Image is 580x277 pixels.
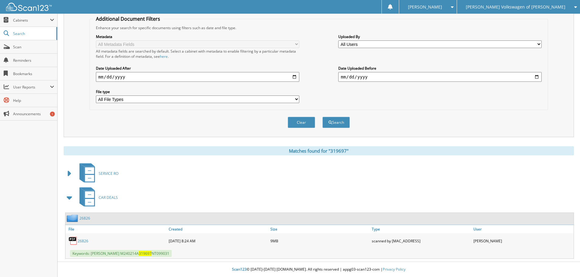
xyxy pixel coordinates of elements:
a: SERVICE RO [76,161,118,185]
a: CAR DEALS [76,185,118,209]
span: Search [13,31,53,36]
span: Cabinets [13,18,50,23]
a: Type [370,225,472,233]
span: Scan [13,44,54,50]
label: File type [96,89,299,94]
label: Date Uploaded Before [338,66,542,71]
label: Metadata [96,34,299,39]
a: 26826 [78,238,88,244]
span: 319697 [139,251,152,256]
span: User Reports [13,85,50,90]
a: Created [167,225,269,233]
button: Search [322,117,350,128]
input: start [96,72,299,82]
div: Enhance your search for specific documents using filters such as date and file type. [93,25,545,30]
div: 1 [50,112,55,116]
span: Scan123 [232,267,247,272]
span: Announcements [13,111,54,116]
a: 26826 [79,216,90,221]
label: Date Uploaded After [96,66,299,71]
iframe: Chat Widget [550,248,580,277]
span: SERVICE RO [99,171,118,176]
span: Help [13,98,54,103]
div: All metadata fields are searched by default. Select a cabinet with metadata to enable filtering b... [96,49,299,59]
a: here [160,54,168,59]
div: Matches found for "319697" [64,146,574,155]
div: [PERSON_NAME] [472,235,574,247]
span: Reminders [13,58,54,63]
legend: Additional Document Filters [93,16,163,22]
span: CAR DEALS [99,195,118,200]
div: [DATE] 8:24 AM [167,235,269,247]
span: Bookmarks [13,71,54,76]
label: Uploaded By [338,34,542,39]
span: [PERSON_NAME] [408,5,442,9]
img: scan123-logo-white.svg [6,3,52,11]
a: Size [269,225,371,233]
span: [PERSON_NAME] Volkswagen of [PERSON_NAME] [466,5,565,9]
img: PDF.png [69,236,78,245]
img: folder2.png [67,214,79,222]
a: User [472,225,574,233]
span: Keywords: [PERSON_NAME] M240214A NT099031 [70,250,172,257]
div: 9MB [269,235,371,247]
button: Clear [288,117,315,128]
input: end [338,72,542,82]
a: Privacy Policy [383,267,406,272]
div: scanned by [MAC_ADDRESS] [370,235,472,247]
a: File [65,225,167,233]
div: © [DATE]-[DATE] [DOMAIN_NAME]. All rights reserved | appg03-scan123-com | [58,262,580,277]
